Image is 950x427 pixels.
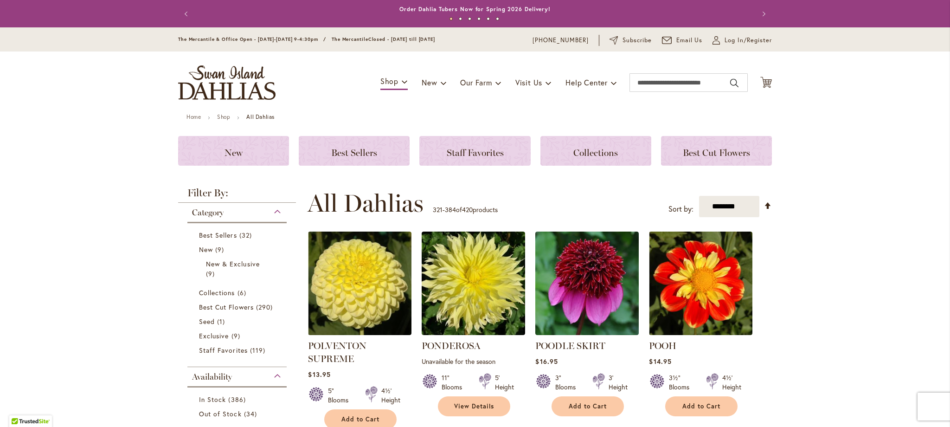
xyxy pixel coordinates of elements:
[199,317,277,326] a: Seed
[237,288,249,298] span: 6
[712,36,772,45] a: Log In/Register
[239,230,254,240] span: 32
[649,340,676,351] a: POOH
[665,396,738,416] button: Add to Cart
[308,328,411,337] a: POLVENTON SUPREME
[753,5,772,23] button: Next
[433,205,443,214] span: 321
[535,328,639,337] a: POODLE SKIRT
[668,201,693,218] label: Sort by:
[199,395,226,404] span: In Stock
[299,136,410,166] a: Best Sellers
[225,147,243,158] span: New
[399,6,551,13] a: Order Dahlia Tubers Now for Spring 2026 Delivery!
[308,232,411,335] img: POLVENTON SUPREME
[231,331,243,341] span: 9
[540,136,651,166] a: Collections
[206,269,217,278] span: 9
[623,36,652,45] span: Subscribe
[422,78,437,87] span: New
[199,345,277,355] a: Staff Favorites
[244,409,259,419] span: 34
[662,36,703,45] a: Email Us
[256,302,275,312] span: 290
[447,147,504,158] span: Staff Favorites
[199,317,215,326] span: Seed
[552,396,624,416] button: Add to Cart
[186,113,201,120] a: Home
[199,395,277,404] a: In Stock 386
[178,5,197,23] button: Previous
[573,147,618,158] span: Collections
[433,202,498,217] p: - of products
[565,78,608,87] span: Help Center
[454,402,494,410] span: View Details
[308,340,366,364] a: POLVENTON SUPREME
[533,36,589,45] a: [PHONE_NUMBER]
[649,357,671,366] span: $14.95
[250,345,268,355] span: 119
[442,373,468,392] div: 11" Blooms
[192,207,224,218] span: Category
[569,402,607,410] span: Add to Cart
[308,189,424,217] span: All Dahlias
[535,232,639,335] img: POODLE SKIRT
[422,340,481,351] a: PONDEROSA
[422,232,525,335] img: Ponderosa
[217,317,227,326] span: 1
[328,386,354,405] div: 5" Blooms
[192,372,232,382] span: Availability
[228,395,248,404] span: 386
[460,78,492,87] span: Our Farm
[422,328,525,337] a: Ponderosa
[178,65,276,100] a: store logo
[380,76,398,86] span: Shop
[206,259,260,268] span: New & Exclusive
[206,259,270,278] a: New &amp; Exclusive
[199,288,277,298] a: Collections
[609,373,628,392] div: 3' Height
[419,136,530,166] a: Staff Favorites
[449,17,453,20] button: 1 of 6
[178,36,368,42] span: The Mercantile & Office Open - [DATE]-[DATE] 9-4:30pm / The Mercantile
[7,394,33,420] iframe: Launch Accessibility Center
[459,17,462,20] button: 2 of 6
[199,288,235,297] span: Collections
[341,415,379,423] span: Add to Cart
[199,331,229,340] span: Exclusive
[535,340,605,351] a: POODLE SKIRT
[199,409,242,418] span: Out of Stock
[199,303,254,311] span: Best Cut Flowers
[468,17,471,20] button: 3 of 6
[178,188,296,203] strong: Filter By:
[725,36,772,45] span: Log In/Register
[661,136,772,166] a: Best Cut Flowers
[649,232,752,335] img: POOH
[515,78,542,87] span: Visit Us
[199,230,277,240] a: Best Sellers
[722,373,741,392] div: 4½' Height
[215,245,226,254] span: 9
[199,231,237,239] span: Best Sellers
[199,245,277,254] a: New
[462,205,473,214] span: 420
[610,36,652,45] a: Subscribe
[246,113,275,120] strong: All Dahlias
[676,36,703,45] span: Email Us
[669,373,695,392] div: 3½" Blooms
[495,373,514,392] div: 5' Height
[496,17,499,20] button: 6 of 6
[331,147,377,158] span: Best Sellers
[422,357,525,366] p: Unavailable for the season
[199,346,248,355] span: Staff Favorites
[199,331,277,341] a: Exclusive
[487,17,490,20] button: 5 of 6
[308,370,330,379] span: $13.95
[217,113,230,120] a: Shop
[438,396,510,416] a: View Details
[555,373,581,392] div: 3" Blooms
[445,205,456,214] span: 384
[477,17,481,20] button: 4 of 6
[649,328,752,337] a: POOH
[199,245,213,254] span: New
